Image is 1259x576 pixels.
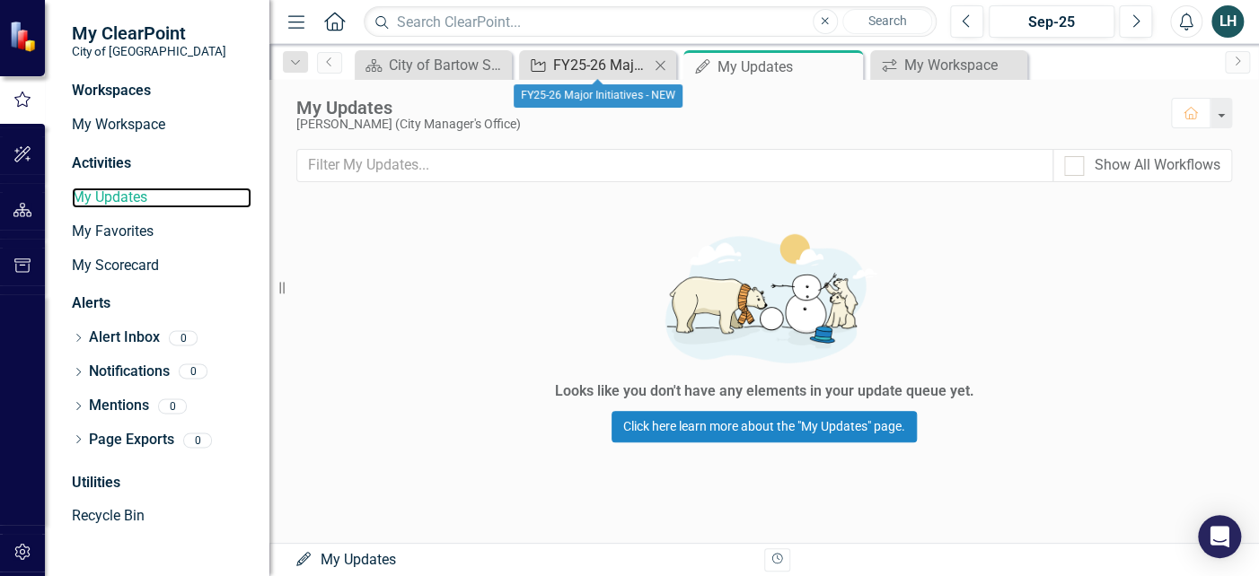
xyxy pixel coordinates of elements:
[89,396,149,416] a: Mentions
[524,54,649,76] a: FY25-26 Major Initiatives - NEW
[72,44,226,58] small: City of [GEOGRAPHIC_DATA]
[72,293,251,314] div: Alerts
[718,56,858,78] div: My Updates
[183,432,212,448] div: 0
[364,6,937,38] input: Search ClearPoint...
[72,188,251,208] a: My Updates
[514,84,682,108] div: FY25-26 Major Initiatives - NEW
[1211,5,1244,38] button: LH
[904,54,1023,76] div: My Workspace
[72,22,226,44] span: My ClearPoint
[359,54,507,76] a: City of Bartow Strategy and Performance Dashboard
[612,411,917,442] a: Click here learn more about the "My Updates" page.
[295,550,751,571] div: My Updates
[296,98,1153,118] div: My Updates
[867,13,906,28] span: Search
[89,430,174,450] a: Page Exports
[89,327,160,348] a: Alert Inbox
[9,21,40,52] img: ClearPoint Strategy
[72,222,251,242] a: My Favorites
[158,398,187,414] div: 0
[72,473,251,493] div: Utilities
[875,54,1023,76] a: My Workspace
[989,5,1114,38] button: Sep-25
[389,54,507,76] div: City of Bartow Strategy and Performance Dashboard
[72,81,151,101] div: Workspaces
[72,153,251,174] div: Activities
[72,115,251,135] a: My Workspace
[1095,155,1220,176] div: Show All Workflows
[89,362,170,382] a: Notifications
[72,506,251,527] a: Recycle Bin
[179,364,207,380] div: 0
[296,118,1153,131] div: [PERSON_NAME] (City Manager's Office)
[1198,515,1241,558] div: Open Intercom Messenger
[842,9,932,34] button: Search
[72,256,251,276] a: My Scorecard
[169,330,198,345] div: 0
[495,218,1034,377] img: Getting started
[296,149,1053,182] input: Filter My Updates...
[553,54,649,76] div: FY25-26 Major Initiatives - NEW
[555,381,974,402] div: Looks like you don't have any elements in your update queue yet.
[995,12,1108,33] div: Sep-25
